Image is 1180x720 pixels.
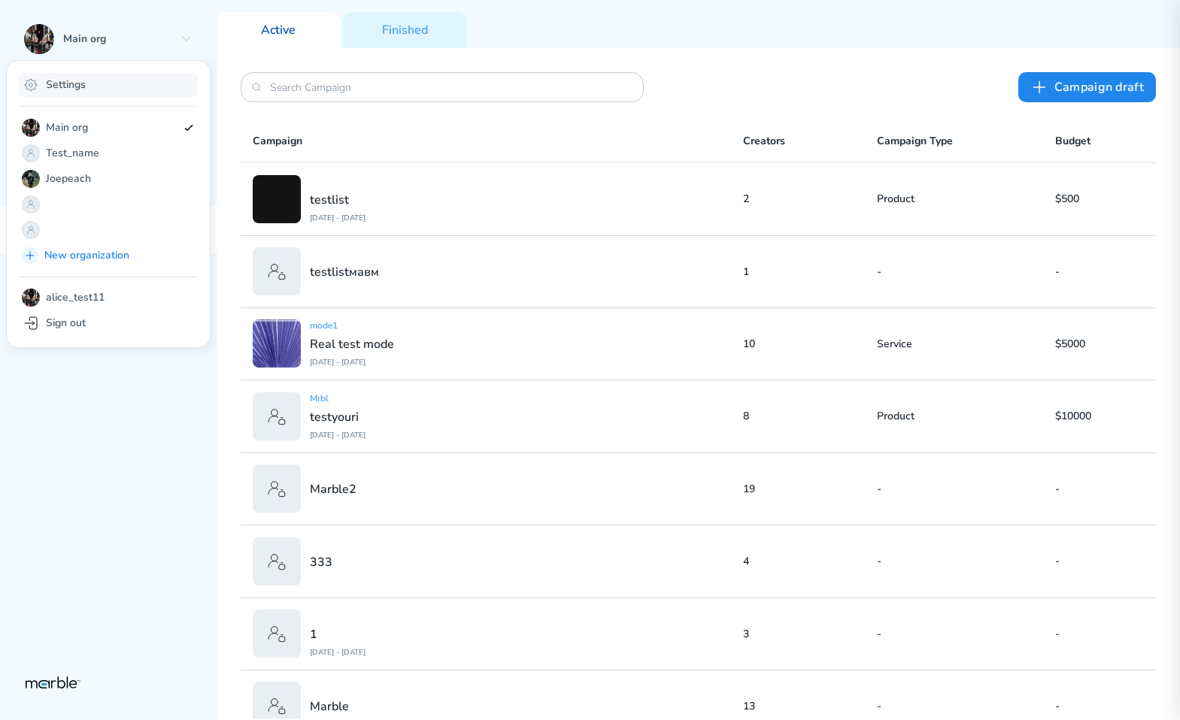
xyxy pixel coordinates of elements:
[1018,72,1156,102] button: Сampaign draft
[46,119,177,137] p: Main org
[877,192,1055,206] p: Product
[743,554,877,568] p: 4
[877,337,1055,351] p: Service
[1055,554,1145,568] p: -
[382,23,428,38] p: Finished
[310,264,379,280] p: testlistмавм
[1055,265,1145,279] p: -
[253,132,743,150] p: Campaign
[743,482,877,496] p: 19
[310,336,394,352] p: Real test mode
[1055,409,1145,423] p: $10000
[310,481,356,498] p: Marble2
[1055,337,1145,351] p: $5000
[270,80,614,95] input: Search Campaign
[310,698,349,715] p: Marble
[261,23,296,38] p: Active
[877,482,1055,496] p: -
[743,337,877,351] p: 10
[46,316,86,331] p: Sign out
[877,554,1055,568] p: -
[877,409,1055,423] p: Product
[46,170,177,188] p: Joepeach
[877,699,1055,713] p: -
[743,192,877,206] p: 2
[310,357,394,368] p: [DATE] - [DATE]
[310,409,366,425] p: testyouri
[310,430,366,440] p: [DATE] - [DATE]
[1055,699,1145,713] p: -
[46,78,86,92] p: Settings
[1055,482,1145,496] p: -
[46,144,177,162] p: Test_name
[743,132,877,150] p: Creators
[1055,192,1145,206] p: $500
[743,699,877,713] p: 13
[310,554,332,570] p: 333
[877,132,1055,150] p: Campaign Type
[1055,132,1145,150] p: Budget
[310,392,366,404] p: Mrbl
[877,627,1055,641] p: -
[743,265,877,279] p: 1
[743,409,877,423] p: 8
[310,192,366,208] p: testlist
[743,627,877,641] p: 3
[1055,627,1145,641] p: -
[63,32,174,47] p: Main org
[310,213,366,223] p: [DATE] - [DATE]
[310,319,394,331] p: mode1
[310,647,366,658] p: [DATE] - [DATE]
[877,265,1055,279] p: -
[44,247,193,265] p: New organization
[46,291,105,305] p: alice_test11
[310,626,366,643] p: 1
